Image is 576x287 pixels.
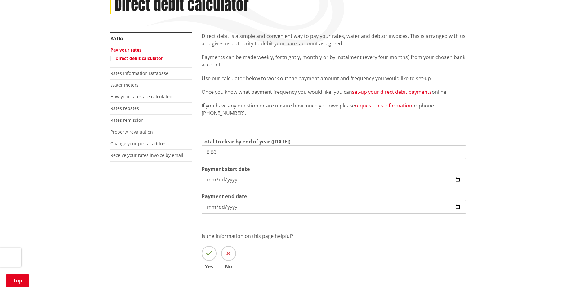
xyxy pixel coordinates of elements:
label: Total to clear by end of year ([DATE]) [202,138,290,145]
a: Rates remission [110,117,144,123]
p: Use our calculator below to work out the payment amount and frequency you would like to set-up. [202,75,466,82]
a: Rates [110,35,124,41]
a: set-up your direct debit payments [352,89,432,95]
a: request this information [355,102,412,109]
a: Property revaluation [110,129,153,135]
label: Payment start date [202,165,250,173]
a: How your rates are calculated [110,93,172,99]
a: Receive your rates invoice by email [110,152,183,158]
p: Direct debit is a simple and convenient way to pay your rates, water and debtor invoices. This is... [202,32,466,47]
p: If you have any question or are unsure how much you owe please or phone [PHONE_NUMBER]. [202,102,466,117]
label: Payment end date [202,193,247,200]
span: Yes [202,264,217,269]
a: Rates rebates [110,105,139,111]
p: Once you know what payment frequency you would like, you can online. [202,88,466,96]
a: Water meters [110,82,139,88]
p: Is the information on this page helpful? [202,232,466,240]
a: Rates Information Database [110,70,168,76]
a: Change your postal address [110,141,169,147]
a: Pay your rates [110,47,141,53]
a: Direct debit calculator [115,55,163,61]
a: Top [6,274,29,287]
span: No [221,264,236,269]
p: Payments can be made weekly, fortnightly, monthly or by instalment (every four months) from your ... [202,53,466,68]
